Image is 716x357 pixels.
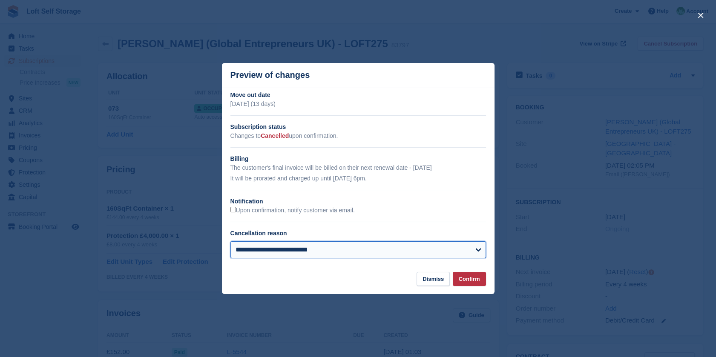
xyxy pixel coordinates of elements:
[230,91,486,100] h2: Move out date
[230,197,486,206] h2: Notification
[230,207,355,214] label: Upon confirmation, notify customer via email.
[230,154,486,163] h2: Billing
[230,163,486,172] p: The customer's final invoice will be billed on their next renewal date - [DATE]
[453,272,486,286] button: Confirm
[230,70,310,80] p: Preview of changes
[230,230,287,237] label: Cancellation reason
[230,131,486,140] p: Changes to upon confirmation.
[230,174,486,183] p: It will be prorated and charged up until [DATE] 6pm.
[230,123,486,131] h2: Subscription status
[230,100,486,109] p: [DATE] (13 days)
[261,132,289,139] span: Cancelled
[230,207,236,212] input: Upon confirmation, notify customer via email.
[694,9,707,22] button: close
[417,272,450,286] button: Dismiss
